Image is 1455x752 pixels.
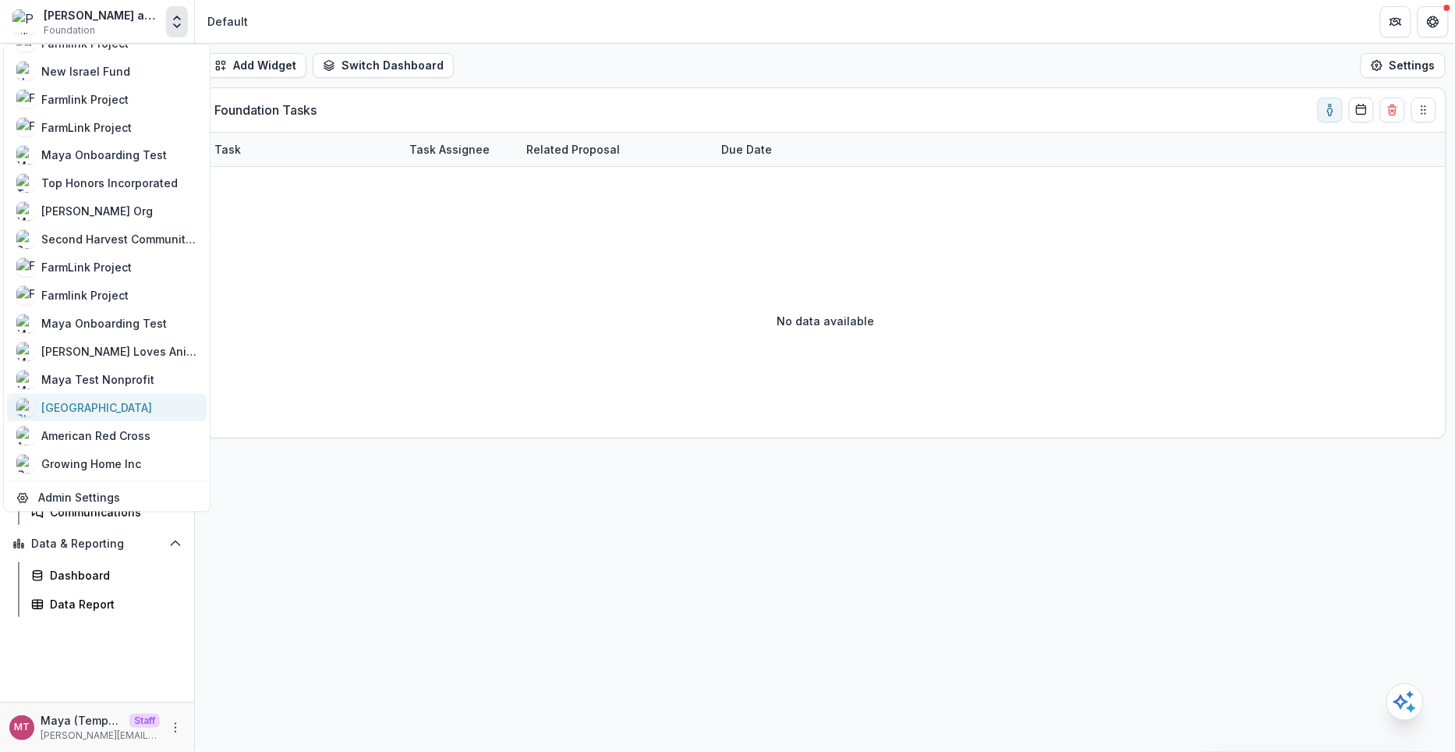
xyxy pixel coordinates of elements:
div: Farmlink Project [41,34,129,51]
div: Related Proposal [517,141,629,158]
a: Data Report [25,591,188,617]
div: Maya (Temporary Test) [14,722,30,732]
div: Task Assignee [400,133,517,166]
button: Add Widget [204,53,306,78]
button: Open entity switcher [166,6,188,37]
div: Due Date [712,133,829,166]
button: Delete card [1380,98,1405,122]
div: Task Assignee [400,141,499,158]
div: Task [205,133,400,166]
span: Data & Reporting [31,537,163,551]
div: Related Proposal [517,133,712,166]
button: More [166,718,185,737]
a: Communications [25,499,188,525]
nav: breadcrumb [201,10,254,33]
button: Drag [1411,98,1436,122]
p: Maya (Temporary Test) [41,712,123,729]
div: Default [207,13,248,30]
p: [PERSON_NAME][EMAIL_ADDRESS][DOMAIN_NAME] [41,729,160,743]
div: Task [205,141,250,158]
p: Foundation Tasks [214,101,317,119]
a: Dashboard [25,562,188,588]
button: Open Data & Reporting [6,531,188,556]
button: toggle-assigned-to-me [1318,98,1343,122]
button: Partners [1380,6,1411,37]
p: Staff [129,714,160,728]
button: Calendar [1349,98,1374,122]
button: Switch Dashboard [313,53,454,78]
span: Foundation [44,23,95,37]
img: Farmlink Project [16,33,35,51]
div: Dashboard [50,567,175,584]
div: Communications [50,504,175,520]
div: [PERSON_NAME] and [PERSON_NAME] Foundation [44,7,160,23]
button: Settings [1361,53,1446,78]
div: Data Report [50,596,175,612]
button: Get Help [1418,6,1449,37]
div: Due Date [712,141,781,158]
img: Philip and Muriel Berman Foundation [12,9,37,34]
button: Open AI Assistant [1386,683,1424,721]
p: No data available [777,313,874,329]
